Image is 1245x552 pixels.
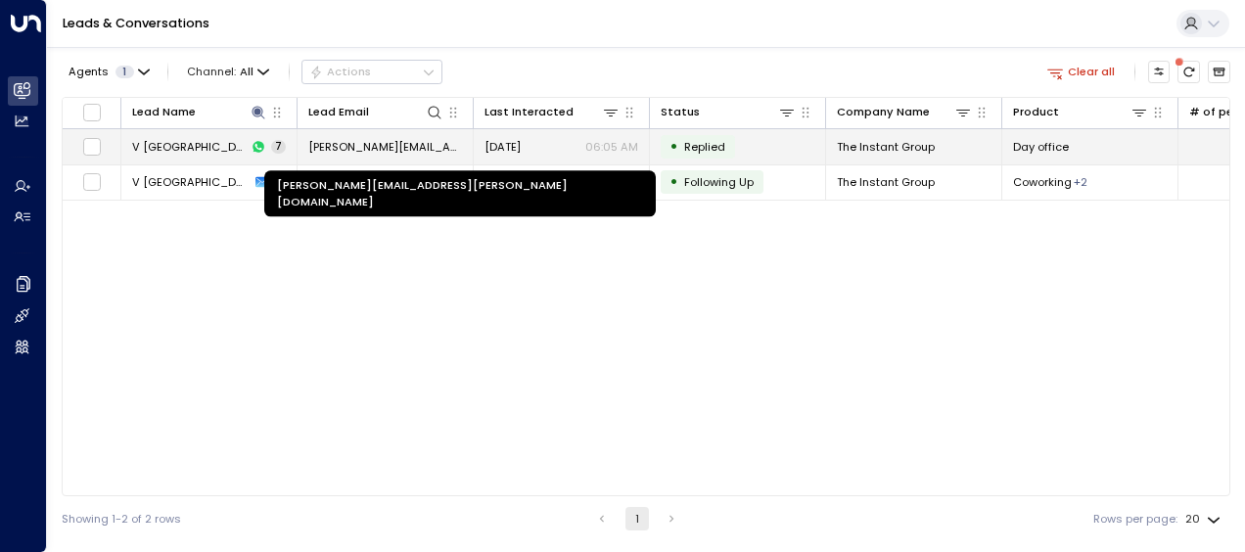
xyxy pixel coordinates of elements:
div: Lead Name [132,103,267,121]
div: Product [1013,103,1059,121]
span: 7 [271,140,286,154]
div: Product [1013,103,1148,121]
div: • [669,133,678,160]
span: There are new threads available. Refresh the grid to view the latest updates. [1177,61,1200,83]
div: Company Name [837,103,972,121]
span: Replied [684,139,725,155]
label: Rows per page: [1093,511,1177,528]
div: Last Interacted [484,103,574,121]
a: Leads & Conversations [63,15,209,31]
div: Button group with a nested menu [301,60,442,83]
div: Status [661,103,796,121]
span: Toggle select row [82,172,102,192]
span: Toggle select row [82,137,102,157]
span: Channel: [181,61,276,82]
span: Jimmy.Williams@theinstantgroup.com [308,139,462,155]
button: Agents1 [62,61,155,82]
div: • [669,168,678,195]
div: Status [661,103,700,121]
div: Last Interacted [484,103,620,121]
span: The Instant Group [837,139,935,155]
div: Lead Email [308,103,369,121]
span: Agents [69,67,109,77]
span: 1 [115,66,134,78]
span: Toggle select all [82,103,102,122]
button: Customize [1148,61,1171,83]
p: 06:05 AM [585,139,638,155]
button: Clear all [1040,61,1122,82]
button: Archived Leads [1208,61,1230,83]
div: Day office,Private Office [1074,174,1087,190]
button: Actions [301,60,442,83]
button: Channel:All [181,61,276,82]
div: Lead Name [132,103,196,121]
button: page 1 [625,507,649,530]
span: Yesterday [484,139,521,155]
div: [PERSON_NAME][EMAIL_ADDRESS][PERSON_NAME][DOMAIN_NAME] [264,171,656,217]
span: V Govindaraj [132,174,250,190]
nav: pagination navigation [589,507,684,530]
div: 20 [1185,507,1224,531]
div: Lead Email [308,103,443,121]
div: Company Name [837,103,930,121]
span: The Instant Group [837,174,935,190]
span: Day office [1013,139,1069,155]
span: Coworking [1013,174,1072,190]
span: All [240,66,254,78]
div: Actions [309,65,371,78]
span: V Govindaraj [132,139,246,155]
span: Following Up [684,174,754,190]
div: Showing 1-2 of 2 rows [62,511,181,528]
